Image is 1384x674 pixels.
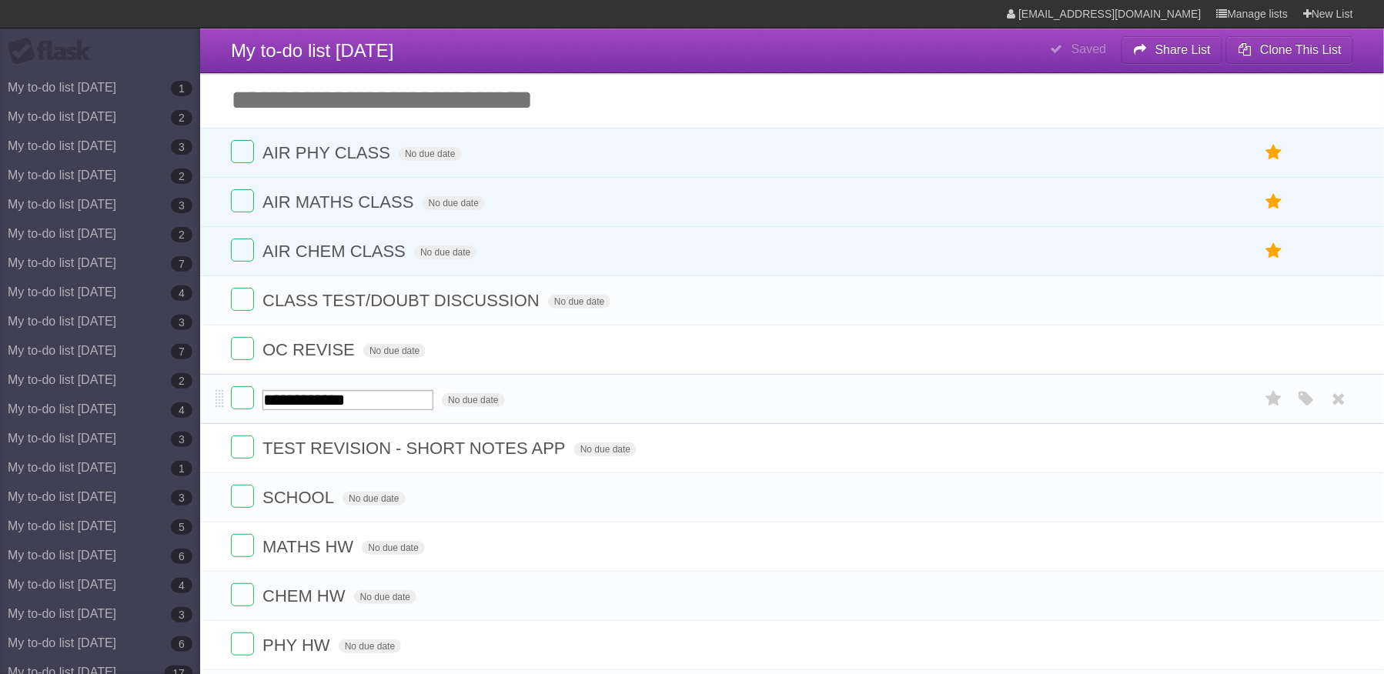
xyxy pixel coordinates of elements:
label: Star task [1259,239,1289,264]
span: No due date [363,344,426,358]
span: MATHS HW [262,537,357,556]
label: Done [231,435,254,459]
b: 4 [171,285,192,301]
span: No due date [399,147,461,161]
label: Star task [1259,288,1289,313]
span: CHEM HW [262,586,349,606]
div: Flask [8,38,100,65]
b: 6 [171,636,192,652]
label: Done [231,534,254,557]
button: Share List [1122,36,1223,64]
span: OC REVISE [262,340,359,359]
b: 5 [171,519,192,535]
span: No due date [442,393,504,407]
label: Done [231,485,254,508]
label: Done [231,140,254,163]
span: SCHOOL [262,488,338,507]
span: My to-do list [DATE] [231,40,394,61]
label: Star task [1259,386,1289,412]
label: Star task [1259,189,1289,215]
b: 6 [171,549,192,564]
label: Done [231,337,254,360]
b: 1 [171,461,192,476]
span: No due date [354,590,416,604]
b: 7 [171,344,192,359]
span: TEST REVISION - SHORT NOTES APP [262,439,570,458]
b: Share List [1155,43,1211,56]
label: Star task [1259,632,1289,658]
span: No due date [574,442,637,456]
b: Saved [1071,42,1106,55]
label: Done [231,239,254,262]
span: PHY HW [262,636,334,655]
label: Star task [1259,337,1289,362]
label: Done [231,386,254,409]
span: No due date [548,295,610,309]
b: 3 [171,607,192,622]
label: Star task [1259,583,1289,609]
b: 3 [171,139,192,155]
b: 2 [171,168,192,184]
button: Clone This List [1226,36,1353,64]
label: Done [231,288,254,311]
label: Star task [1259,534,1289,559]
b: 4 [171,402,192,418]
label: Done [231,189,254,212]
span: No due date [362,541,424,555]
b: 1 [171,81,192,96]
span: No due date [414,245,476,259]
b: 7 [171,256,192,272]
label: Done [231,632,254,656]
span: AIR MATHS CLASS [262,192,417,212]
label: Star task [1259,140,1289,165]
b: 3 [171,490,192,505]
label: Done [231,583,254,606]
span: No due date [423,196,485,210]
b: 4 [171,578,192,593]
b: 3 [171,198,192,213]
b: 2 [171,110,192,125]
b: 3 [171,315,192,330]
b: 2 [171,373,192,389]
b: 3 [171,432,192,447]
span: CLASS TEST/DOUBT DISCUSSION [262,291,543,310]
span: AIR PHY CLASS [262,143,394,162]
label: Star task [1259,435,1289,461]
label: Star task [1259,485,1289,510]
span: No due date [343,492,405,505]
b: 2 [171,227,192,242]
span: No due date [339,639,401,653]
b: Clone This List [1260,43,1342,56]
span: AIR CHEM CLASS [262,242,410,261]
